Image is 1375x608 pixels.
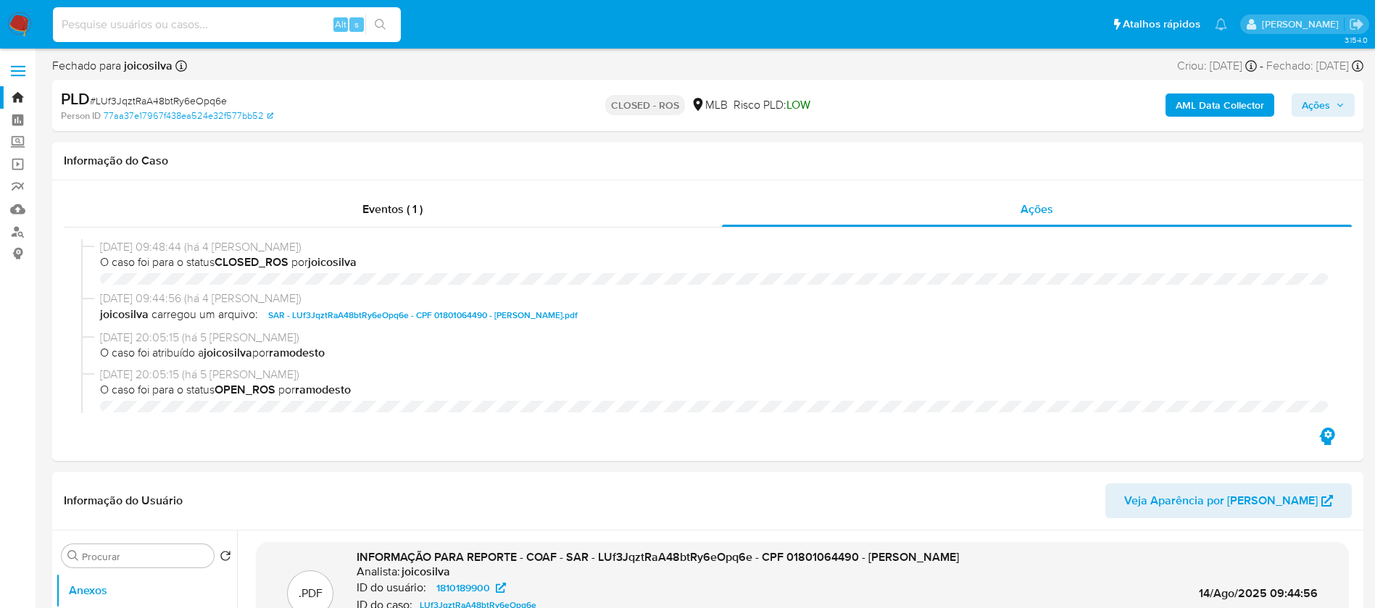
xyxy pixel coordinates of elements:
[428,579,515,596] a: 1810189900
[64,494,183,508] h1: Informação do Usuário
[1105,483,1352,518] button: Veja Aparência por [PERSON_NAME]
[354,17,359,31] span: s
[151,307,258,324] span: carregou um arquivo:
[786,96,810,113] span: LOW
[61,87,90,110] b: PLD
[61,109,101,122] b: Person ID
[1292,93,1355,117] button: Ações
[104,109,273,122] a: 77aa37e17967f438ea524e32f577bb52
[1166,93,1274,117] button: AML Data Collector
[53,15,401,34] input: Pesquise usuários ou casos...
[100,254,1329,270] span: O caso foi para o status por
[308,254,357,270] b: joicosilva
[64,154,1352,168] h1: Informação do Caso
[357,549,959,565] span: INFORMAÇÃO PARA REPORTE - COAF - SAR - LUf3JqztRaA48btRy6eOpq6e - CPF 01801064490 - [PERSON_NAME]
[100,345,1329,361] span: O caso foi atribuído a por
[1124,483,1318,518] span: Veja Aparência por [PERSON_NAME]
[362,201,423,217] span: Eventos ( 1 )
[215,381,275,398] b: OPEN_ROS
[1262,17,1344,31] p: weverton.gomes@mercadopago.com.br
[365,14,395,35] button: search-icon
[299,586,323,601] p: .PDF
[1199,585,1318,601] span: 14/Ago/2025 09:44:56
[82,550,208,563] input: Procurar
[605,95,685,115] p: CLOSED - ROS
[261,307,585,324] button: SAR - LUf3JqztRaA48btRy6eOpq6e - CPF 01801064490 - [PERSON_NAME].pdf
[357,565,400,579] p: Analista:
[100,382,1329,398] span: O caso foi para o status por
[691,97,728,113] div: MLB
[1021,201,1053,217] span: Ações
[121,57,173,74] b: joicosilva
[100,367,1329,383] span: [DATE] 20:05:15 (há 5 [PERSON_NAME])
[1260,58,1263,74] span: -
[56,573,237,608] button: Anexos
[734,97,810,113] span: Risco PLD:
[52,58,173,74] span: Fechado para
[90,93,227,108] span: # LUf3JqztRaA48btRy6eOpq6e
[436,579,490,596] span: 1810189900
[335,17,346,31] span: Alt
[1302,93,1330,117] span: Ações
[357,580,426,595] p: ID do usuário:
[100,239,1329,255] span: [DATE] 09:48:44 (há 4 [PERSON_NAME])
[295,381,351,398] b: ramodesto
[220,550,231,566] button: Retornar ao pedido padrão
[402,565,450,579] h6: joicosilva
[215,254,288,270] b: CLOSED_ROS
[1176,93,1264,117] b: AML Data Collector
[1215,18,1227,30] a: Notificações
[269,344,325,361] b: ramodesto
[67,550,79,562] button: Procurar
[1349,17,1364,32] a: Sair
[100,291,1329,307] span: [DATE] 09:44:56 (há 4 [PERSON_NAME])
[100,307,149,324] b: joicosilva
[204,344,252,361] b: joicosilva
[100,330,1329,346] span: [DATE] 20:05:15 (há 5 [PERSON_NAME])
[268,307,578,324] span: SAR - LUf3JqztRaA48btRy6eOpq6e - CPF 01801064490 - [PERSON_NAME].pdf
[1123,17,1200,32] span: Atalhos rápidos
[1177,58,1257,74] div: Criou: [DATE]
[1266,58,1363,74] div: Fechado: [DATE]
